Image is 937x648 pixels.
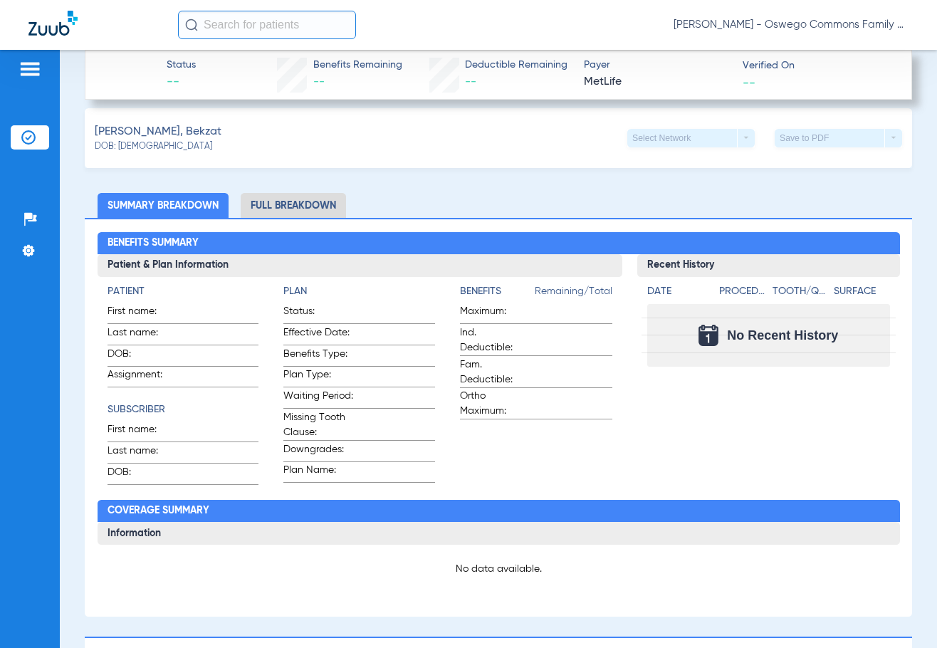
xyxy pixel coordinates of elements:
h2: Coverage Summary [98,500,900,523]
h4: Subscriber [108,402,259,417]
span: Plan Name: [283,463,353,482]
span: Remaining/Total [535,284,612,304]
span: Ind. Deductible: [460,325,530,355]
span: Assignment: [108,367,177,387]
span: Effective Date: [283,325,353,345]
span: Missing Tooth Clause: [283,410,353,440]
h4: Date [647,284,707,299]
span: Benefits Remaining [313,58,402,73]
span: Payer [584,58,730,73]
app-breakdown-title: Date [647,284,707,304]
span: [PERSON_NAME] - Oswego Commons Family Dental [674,18,909,32]
img: Calendar [698,325,718,346]
p: No data available. [108,562,890,576]
span: -- [313,76,325,88]
span: Maximum: [460,304,530,323]
span: Downgrades: [283,442,353,461]
h4: Patient [108,284,259,299]
img: Zuub Logo [28,11,78,36]
span: Last name: [108,444,177,463]
span: Benefits Type: [283,347,353,366]
app-breakdown-title: Procedure [719,284,768,304]
h3: Patient & Plan Information [98,254,622,277]
h3: Information [98,522,900,545]
span: Ortho Maximum: [460,389,530,419]
span: No Recent History [727,328,838,343]
img: Search Icon [185,19,198,31]
h4: Tooth/Quad [773,284,829,299]
span: Status [167,58,196,73]
h3: Recent History [637,254,900,277]
span: DOB: [108,465,177,484]
span: Status: [283,304,353,323]
h4: Plan [283,284,435,299]
app-breakdown-title: Benefits [460,284,535,304]
h4: Benefits [460,284,535,299]
img: hamburger-icon [19,61,41,78]
input: Search for patients [178,11,356,39]
span: -- [465,76,476,88]
span: Waiting Period: [283,389,353,408]
span: DOB: [DEMOGRAPHIC_DATA] [95,141,212,154]
span: Deductible Remaining [465,58,567,73]
span: -- [167,73,196,91]
span: Fam. Deductible: [460,357,530,387]
li: Full Breakdown [241,193,346,218]
span: [PERSON_NAME], Bekzat [95,123,221,141]
h2: Benefits Summary [98,232,900,255]
span: Plan Type: [283,367,353,387]
app-breakdown-title: Surface [834,284,890,304]
span: -- [743,75,755,90]
app-breakdown-title: Tooth/Quad [773,284,829,304]
span: First name: [108,422,177,441]
span: Last name: [108,325,177,345]
li: Summary Breakdown [98,193,229,218]
h4: Surface [834,284,890,299]
h4: Procedure [719,284,768,299]
span: Verified On [743,58,889,73]
span: First name: [108,304,177,323]
span: MetLife [584,73,730,91]
span: DOB: [108,347,177,366]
